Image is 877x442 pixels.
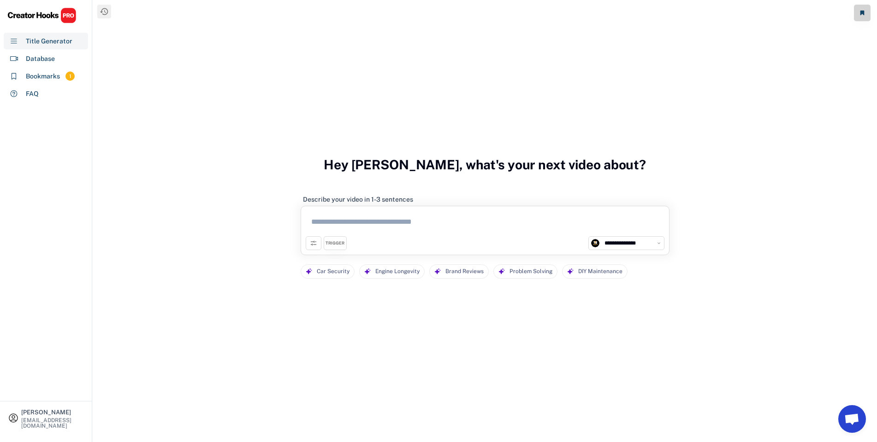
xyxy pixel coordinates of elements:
div: DIY Maintenance [578,265,622,278]
img: CHPRO%20Logo.svg [7,7,77,24]
div: 1 [65,72,75,80]
div: Describe your video in 1-3 sentences [303,195,413,203]
div: [EMAIL_ADDRESS][DOMAIN_NAME] [21,418,84,429]
div: Bookmarks [26,72,60,81]
a: Chat abierto [838,405,866,433]
div: Brand Reviews [445,265,484,278]
div: Title Generator [26,36,72,46]
div: TRIGGER [326,240,344,246]
div: FAQ [26,89,39,99]
div: Car Security [317,265,350,278]
div: Database [26,54,55,64]
div: Problem Solving [510,265,552,278]
img: channels4_profile.jpg [591,239,599,247]
h3: Hey [PERSON_NAME], what's your next video about? [324,147,646,182]
div: Engine Longevity [375,265,420,278]
div: [PERSON_NAME] [21,409,84,415]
